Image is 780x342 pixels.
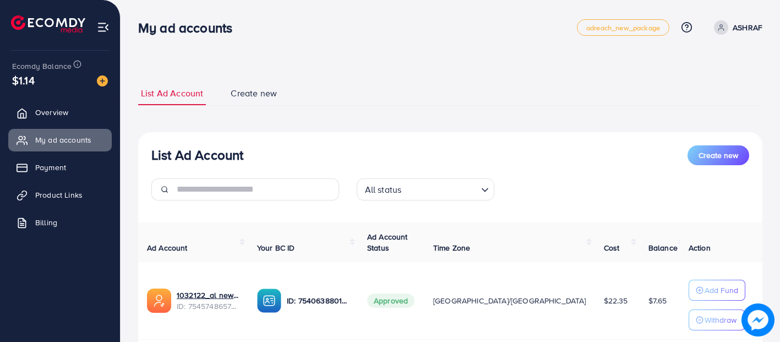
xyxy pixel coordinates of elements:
[97,21,110,34] img: menu
[177,301,239,312] span: ID: 7545748657711988753
[405,180,476,198] input: Search for option
[705,284,738,297] p: Add Fund
[287,294,350,307] p: ID: 7540638801937629201
[604,242,620,253] span: Cost
[648,242,678,253] span: Balance
[35,134,91,145] span: My ad accounts
[577,19,669,36] a: adreach_new_package
[699,150,738,161] span: Create new
[147,242,188,253] span: Ad Account
[433,295,586,306] span: [GEOGRAPHIC_DATA]/[GEOGRAPHIC_DATA]
[710,20,762,35] a: ASHRAF
[741,303,774,336] img: image
[35,217,57,228] span: Billing
[433,242,470,253] span: Time Zone
[733,21,762,34] p: ASHRAF
[12,72,35,88] span: $1.14
[689,310,745,330] button: Withdraw
[8,211,112,234] a: Billing
[141,87,203,100] span: List Ad Account
[363,182,404,198] span: All status
[35,189,83,200] span: Product Links
[147,289,171,313] img: ic-ads-acc.e4c84228.svg
[367,294,414,308] span: Approved
[177,290,239,301] a: 1032122_al new_1756881546706
[138,20,241,36] h3: My ad accounts
[97,75,108,86] img: image
[8,101,112,123] a: Overview
[8,184,112,206] a: Product Links
[689,280,745,301] button: Add Fund
[367,231,408,253] span: Ad Account Status
[177,290,239,312] div: <span class='underline'>1032122_al new_1756881546706</span></br>7545748657711988753
[35,162,66,173] span: Payment
[648,295,667,306] span: $7.65
[231,87,277,100] span: Create new
[151,147,243,163] h3: List Ad Account
[689,242,711,253] span: Action
[12,61,72,72] span: Ecomdy Balance
[257,242,295,253] span: Your BC ID
[8,129,112,151] a: My ad accounts
[604,295,628,306] span: $22.35
[35,107,68,118] span: Overview
[586,24,660,31] span: adreach_new_package
[257,289,281,313] img: ic-ba-acc.ded83a64.svg
[8,156,112,178] a: Payment
[688,145,749,165] button: Create new
[357,178,494,200] div: Search for option
[11,15,85,32] img: logo
[705,313,737,327] p: Withdraw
